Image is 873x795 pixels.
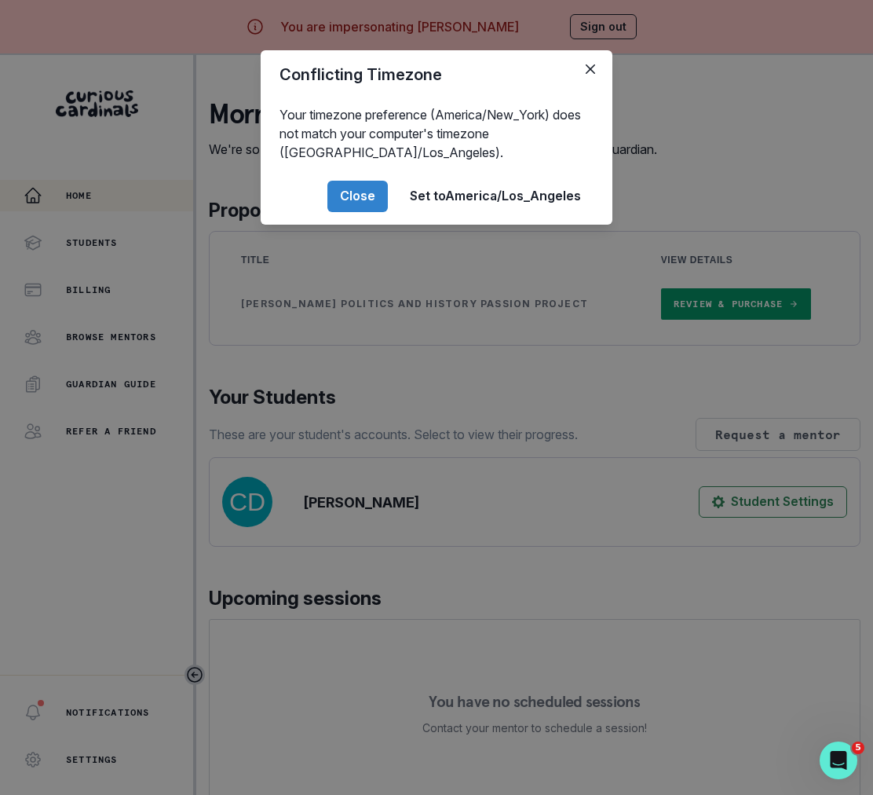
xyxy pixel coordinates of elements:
[261,50,612,99] header: Conflicting Timezone
[820,742,857,779] iframe: Intercom live chat
[852,742,864,754] span: 5
[327,181,388,212] button: Close
[397,181,594,212] button: Set toAmerica/Los_Angeles
[261,99,612,168] div: Your timezone preference (America/New_York) does not match your computer's timezone ([GEOGRAPHIC_...
[578,57,603,82] button: Close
